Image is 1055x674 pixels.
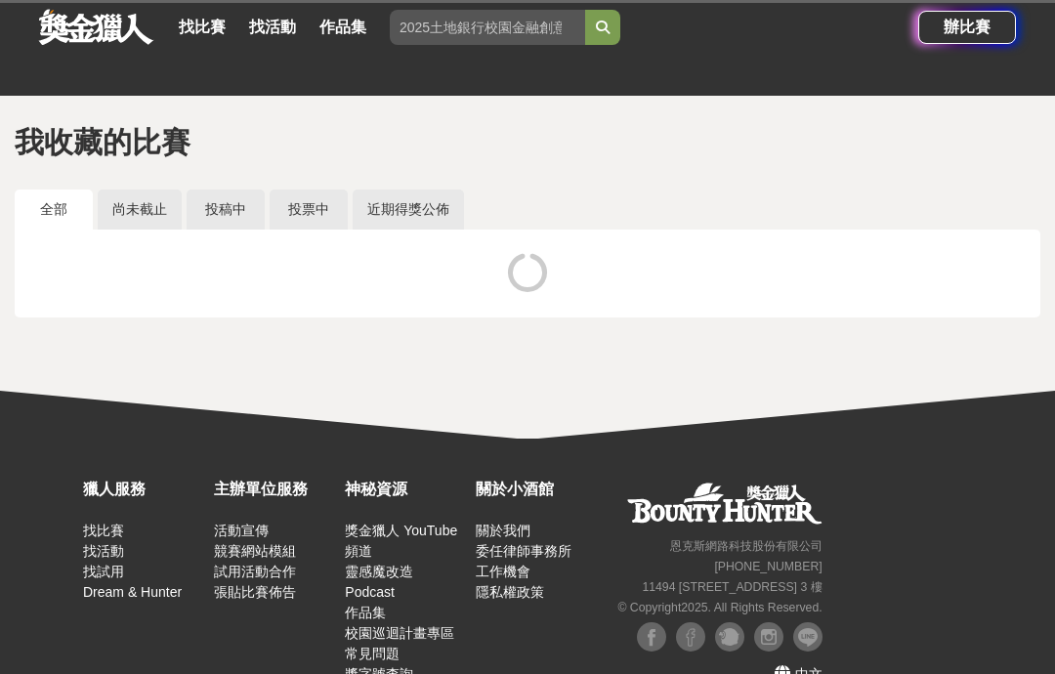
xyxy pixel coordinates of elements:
[476,478,597,501] div: 關於小酒館
[15,190,93,230] a: 全部
[345,478,466,501] div: 神秘資源
[476,543,571,559] a: 委任律師事務所
[390,10,585,45] input: 2025土地銀行校園金融創意挑戰賽：從你出發 開啟智慧金融新頁
[214,523,269,538] a: 活動宣傳
[83,564,124,579] a: 找試用
[617,601,822,614] small: © Copyright 2025 . All Rights Reserved.
[476,584,544,600] a: 隱私權政策
[345,646,400,661] a: 常見問題
[754,622,783,652] img: Instagram
[214,543,296,559] a: 競賽網站模組
[270,190,348,230] a: 投票中
[353,190,464,230] a: 近期得獎公佈
[714,560,822,573] small: [PHONE_NUMBER]
[83,523,124,538] a: 找比賽
[345,523,457,559] a: 獎金獵人 YouTube 頻道
[214,564,296,579] a: 試用活動合作
[793,622,823,652] img: LINE
[345,605,386,620] a: 作品集
[476,523,530,538] a: 關於我們
[83,543,124,559] a: 找活動
[83,584,182,600] a: Dream & Hunter
[715,622,744,652] img: Plurk
[241,14,304,41] a: 找活動
[15,125,1040,160] h1: 我收藏的比賽
[98,190,182,230] a: 尚未截止
[670,539,823,553] small: 恩克斯網路科技股份有限公司
[171,14,233,41] a: 找比賽
[345,564,413,600] a: 靈感魔改造 Podcast
[187,190,265,230] a: 投稿中
[345,625,454,641] a: 校園巡迴計畫專區
[214,584,296,600] a: 張貼比賽佈告
[642,580,822,594] small: 11494 [STREET_ADDRESS] 3 樓
[214,478,335,501] div: 主辦單位服務
[918,11,1016,44] a: 辦比賽
[83,478,204,501] div: 獵人服務
[312,14,374,41] a: 作品集
[476,564,530,579] a: 工作機會
[676,622,705,652] img: Facebook
[637,622,666,652] img: Facebook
